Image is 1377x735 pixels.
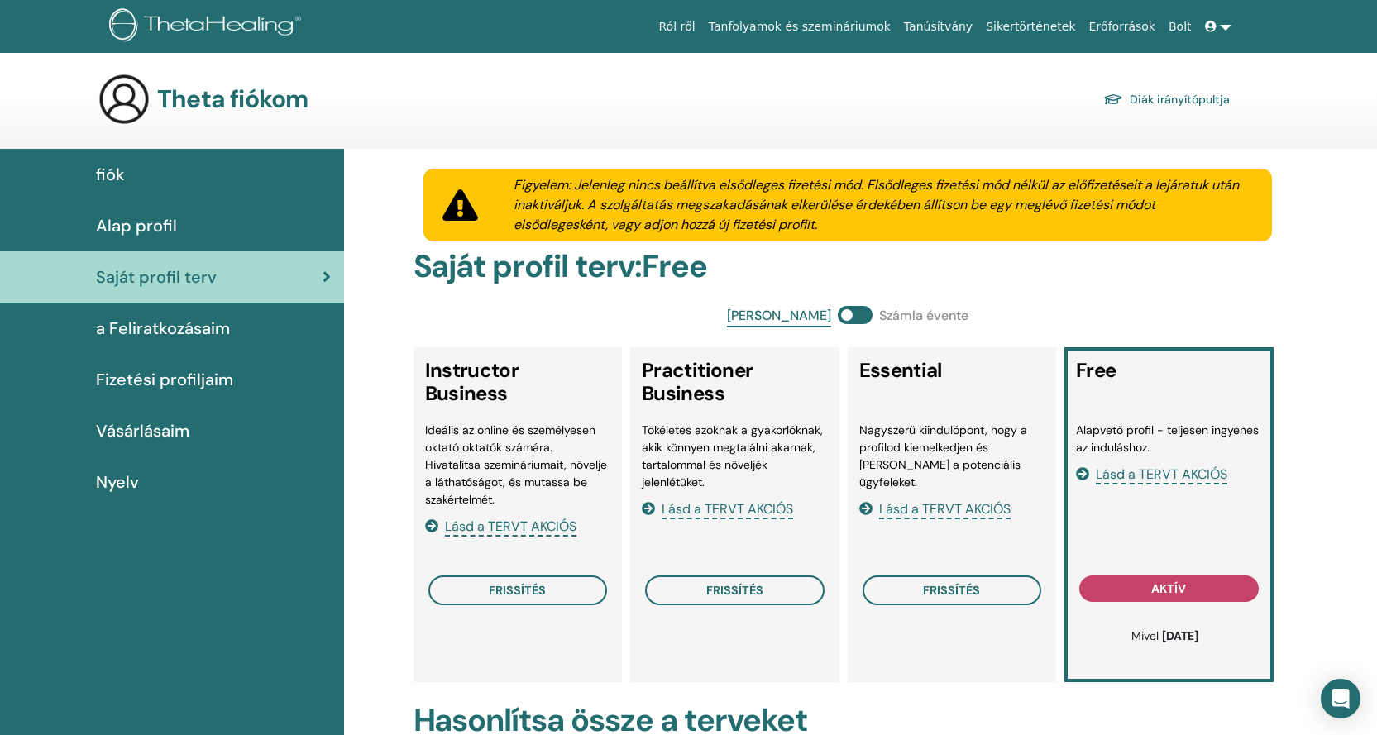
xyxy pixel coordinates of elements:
[1083,12,1162,42] a: Erőforrások
[1321,679,1360,718] div: Open Intercom Messenger
[727,306,831,327] span: [PERSON_NAME]
[96,316,230,341] span: a Feliratkozásaim
[414,248,1282,286] h2: Saját profil terv : Free
[879,306,968,327] span: Számla évente
[157,84,308,114] h3: Theta fiókom
[645,575,825,605] button: frissítés
[897,12,979,42] a: Tanúsítvány
[702,12,897,42] a: Tanfolyamok és szemináriumok
[1162,12,1198,42] a: Bolt
[642,422,828,491] li: Tökéletes azoknak a gyakorlóknak, akik könnyen megtalálni akarnak, tartalommal és növeljék jelenl...
[1096,465,1227,484] span: Lásd a TERVT AKCIÓS
[859,422,1045,491] li: Nagyszerű kiindulópont, hogy a profilod kiemelkedjen és [PERSON_NAME] a potenciális ügyfeleket.
[425,518,576,535] a: Lásd a TERVT AKCIÓS
[1151,581,1186,596] span: aktív
[1103,88,1230,111] a: Diák irányítópultja
[98,73,151,126] img: generic-user-icon.jpg
[979,12,1082,42] a: Sikertörténetek
[879,500,1011,519] span: Lásd a TERVT AKCIÓS
[96,418,189,443] span: Vásárlásaim
[1084,628,1246,645] p: Mivel
[706,583,763,598] span: frissítés
[1103,93,1123,107] img: graduation-cap.svg
[653,12,702,42] a: Ról ről
[489,583,546,598] span: frissítés
[859,500,1011,518] a: Lásd a TERVT AKCIÓS
[642,500,793,518] a: Lásd a TERVT AKCIÓS
[1162,628,1198,643] b: [DATE]
[1079,575,1259,602] button: aktív
[96,162,125,187] span: fiók
[445,518,576,537] span: Lásd a TERVT AKCIÓS
[96,213,177,238] span: Alap profil
[425,422,611,508] li: Ideális az online és személyesen oktató oktatók számára. Hivatalítsa szemináriumait, növelje a lá...
[96,265,217,289] span: Saját profil terv
[494,175,1272,235] div: Figyelem: Jelenleg nincs beállítva elsődleges fizetési mód. Elsődleges fizetési mód nélkül az elő...
[1076,465,1227,483] a: Lásd a TERVT AKCIÓS
[96,367,233,392] span: Fizetési profiljaim
[863,575,1042,605] button: frissítés
[428,575,608,605] button: frissítés
[923,583,980,598] span: frissítés
[1076,422,1262,456] li: Alapvető profil - teljesen ingyenes az induláshoz.
[109,8,307,45] img: logo.png
[662,500,793,519] span: Lásd a TERVT AKCIÓS
[96,470,139,494] span: Nyelv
